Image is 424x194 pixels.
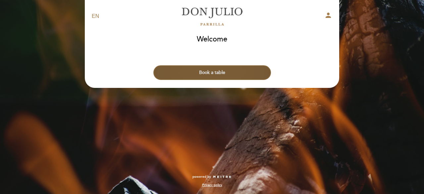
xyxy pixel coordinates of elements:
[324,11,332,19] i: person
[197,35,227,43] h1: Welcome
[324,11,332,22] button: person
[192,174,211,179] span: powered by
[192,174,232,179] a: powered by
[171,7,253,26] a: [PERSON_NAME]
[213,175,232,179] img: MEITRE
[153,65,271,80] button: Book a table
[202,183,222,187] a: Privacy policy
